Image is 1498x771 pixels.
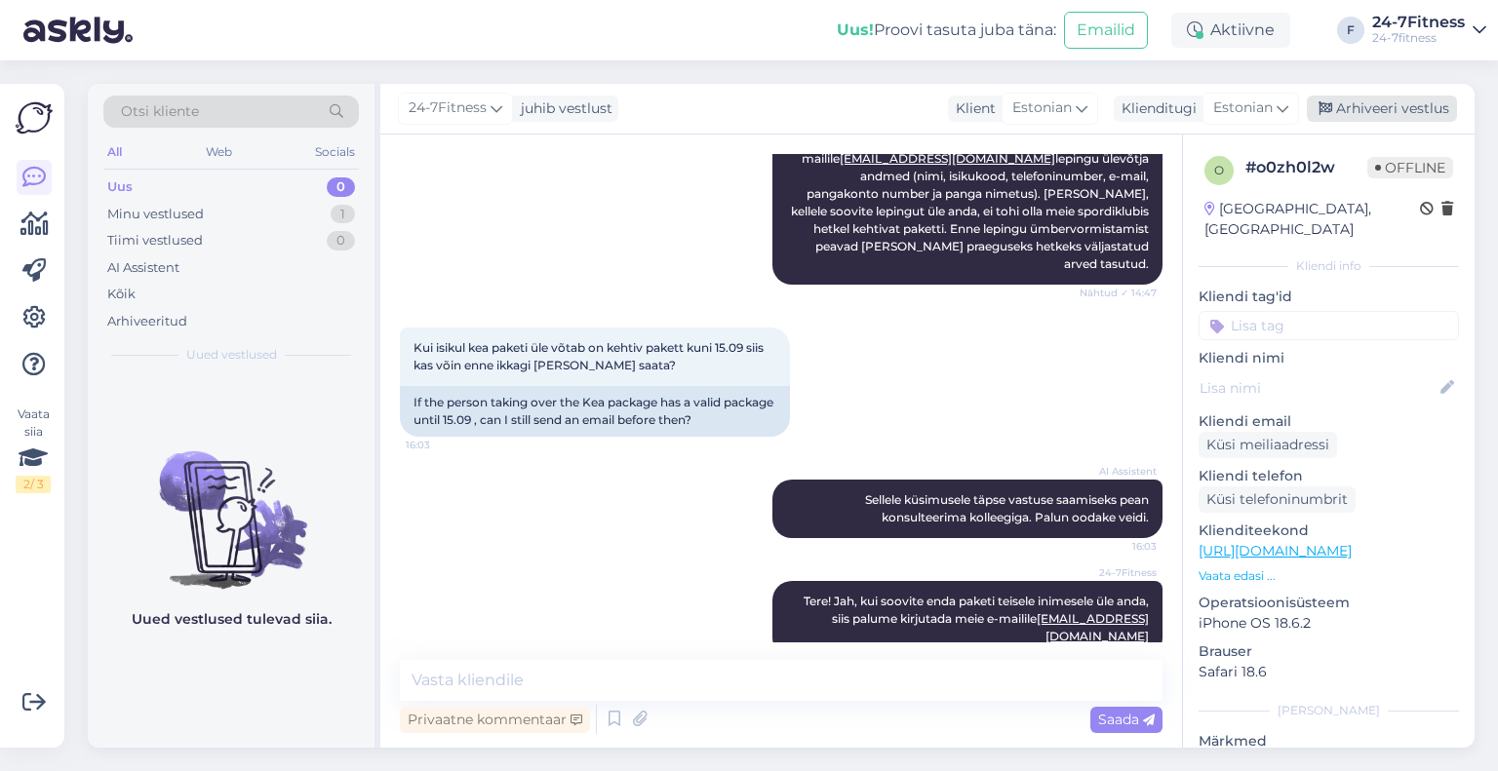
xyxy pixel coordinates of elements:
[1171,13,1290,48] div: Aktiivne
[1199,348,1459,368] p: Kliendi nimi
[1214,163,1224,177] span: o
[1064,12,1148,49] button: Emailid
[1012,97,1072,119] span: Estonian
[400,386,790,437] div: If the person taking over the Kea package has a valid package until 15.09 , can I still send an e...
[1367,157,1453,178] span: Offline
[1199,641,1459,662] p: Brauser
[400,707,590,733] div: Privaatne kommentaar
[1084,565,1157,580] span: 24-7Fitness
[1199,542,1352,559] a: [URL][DOMAIN_NAME]
[865,492,1152,524] span: Sellele küsimusele täpse vastuse saamiseks pean konsulteerima kolleegiga. Palun oodake veidi.
[1337,17,1364,44] div: F
[1245,156,1367,179] div: # o0zh0l2w
[1200,377,1437,399] input: Lisa nimi
[202,139,236,165] div: Web
[406,438,479,452] span: 16:03
[1199,432,1337,458] div: Küsi meiliaadressi
[1213,97,1273,119] span: Estonian
[327,231,355,251] div: 0
[1037,611,1149,643] a: [EMAIL_ADDRESS][DOMAIN_NAME]
[16,476,51,493] div: 2 / 3
[1114,98,1197,119] div: Klienditugi
[1204,199,1420,240] div: [GEOGRAPHIC_DATA], [GEOGRAPHIC_DATA]
[103,139,126,165] div: All
[1199,411,1459,432] p: Kliendi email
[1199,466,1459,486] p: Kliendi telefon
[1199,593,1459,613] p: Operatsioonisüsteem
[1199,311,1459,340] input: Lisa tag
[414,340,767,372] span: Kui isikul kea paketi üle võtab on kehtiv pakett kuni 15.09 siis kas võin enne ikkagi [PERSON_NAM...
[1372,30,1465,46] div: 24-7fitness
[1098,711,1155,728] span: Saada
[107,205,204,224] div: Minu vestlused
[1372,15,1465,30] div: 24-7Fitness
[1372,15,1486,46] a: 24-7Fitness24-7fitness
[88,416,374,592] img: No chats
[327,177,355,197] div: 0
[948,98,996,119] div: Klient
[107,177,133,197] div: Uus
[409,97,487,119] span: 24-7Fitness
[107,285,136,304] div: Kõik
[1080,286,1157,300] span: Nähtud ✓ 14:47
[1199,731,1459,752] p: Märkmed
[1199,613,1459,634] p: iPhone OS 18.6.2
[121,101,199,122] span: Otsi kliente
[1199,520,1459,541] p: Klienditeekond
[840,151,1055,166] a: [EMAIL_ADDRESS][DOMAIN_NAME]
[1199,257,1459,275] div: Kliendi info
[1199,287,1459,307] p: Kliendi tag'id
[331,205,355,224] div: 1
[1199,662,1459,682] p: Safari 18.6
[804,594,1152,643] span: Tere! Jah, kui soovite enda paketi teisele inimesele üle anda, siis palume kirjutada meie e-mailile
[107,312,187,331] div: Arhiveeritud
[513,98,612,119] div: juhib vestlust
[16,405,51,493] div: Vaata siia
[1084,464,1157,479] span: AI Assistent
[1199,486,1356,513] div: Küsi telefoninumbrit
[16,99,53,136] img: Askly Logo
[1199,702,1459,719] div: [PERSON_NAME]
[107,258,179,278] div: AI Assistent
[107,231,203,251] div: Tiimi vestlused
[837,19,1056,42] div: Proovi tasuta juba täna:
[1307,96,1457,122] div: Arhiveeri vestlus
[132,609,332,630] p: Uued vestlused tulevad siia.
[1084,539,1157,554] span: 16:03
[186,346,277,364] span: Uued vestlused
[311,139,359,165] div: Socials
[837,20,874,39] b: Uus!
[1199,567,1459,585] p: Vaata edasi ...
